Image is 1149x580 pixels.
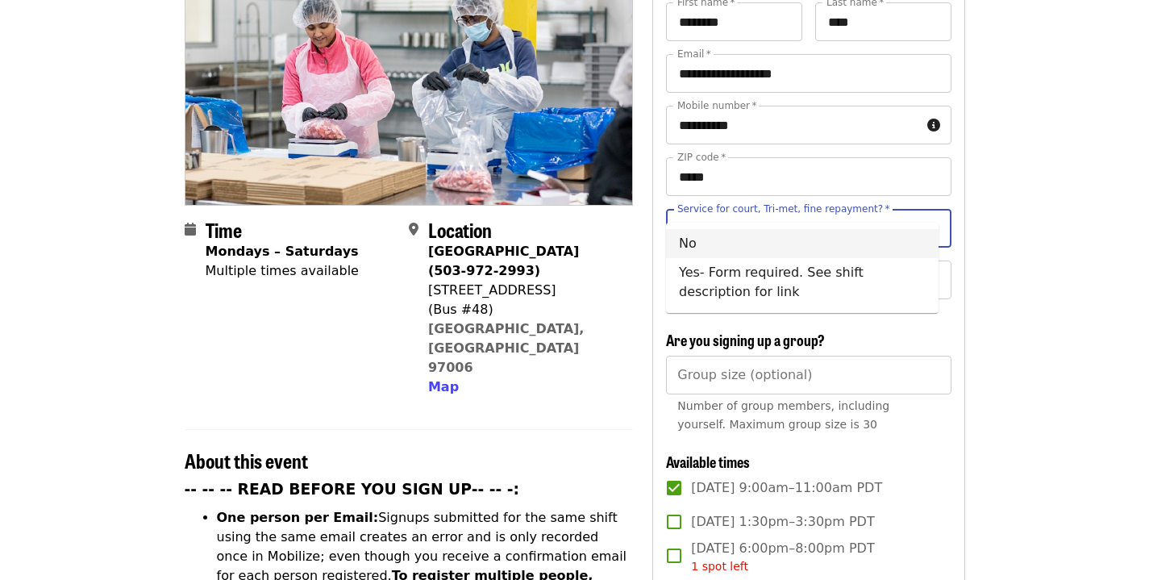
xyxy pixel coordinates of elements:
li: Yes- Form required. See shift description for link [666,258,939,307]
label: Email [677,49,711,59]
i: map-marker-alt icon [409,222,418,237]
span: Map [428,379,459,394]
button: Close [923,217,946,240]
label: Service for court, Tri-met, fine repayment? [677,204,890,214]
span: Number of group members, including yourself. Maximum group size is 30 [677,399,889,431]
label: Mobile number [677,101,756,111]
div: (Bus #48) [428,300,620,319]
button: Map [428,378,459,397]
strong: -- -- -- READ BEFORE YOU SIGN UP-- -- -: [185,481,520,498]
span: [DATE] 6:00pm–8:00pm PDT [691,539,874,575]
input: [object Object] [666,356,951,394]
input: Email [666,54,951,93]
label: ZIP code [677,152,726,162]
input: ZIP code [666,157,951,196]
div: [STREET_ADDRESS] [428,281,620,300]
span: [DATE] 1:30pm–3:30pm PDT [691,512,874,532]
span: Available times [666,451,750,472]
a: [GEOGRAPHIC_DATA], [GEOGRAPHIC_DATA] 97006 [428,321,585,375]
span: Location [428,215,492,244]
span: Time [206,215,242,244]
span: [DATE] 9:00am–11:00am PDT [691,478,882,498]
strong: [GEOGRAPHIC_DATA] (503-972-2993) [428,244,579,278]
i: calendar icon [185,222,196,237]
strong: One person per Email: [217,510,379,525]
input: Last name [815,2,951,41]
button: Clear [902,217,925,240]
div: Multiple times available [206,261,359,281]
span: Are you signing up a group? [666,329,825,350]
input: First name [666,2,802,41]
span: About this event [185,446,308,474]
li: No [666,229,939,258]
span: 1 spot left [691,560,748,573]
input: Mobile number [666,106,920,144]
i: circle-info icon [927,118,940,133]
strong: Mondays – Saturdays [206,244,359,259]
